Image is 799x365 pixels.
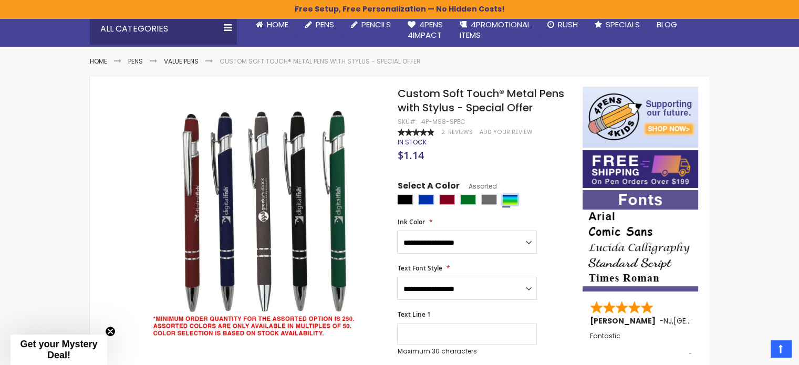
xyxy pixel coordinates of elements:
button: Close teaser [105,326,116,337]
span: $1.14 [397,148,423,162]
img: 4pens 4 kids [583,87,698,148]
span: Text Font Style [397,264,442,273]
a: Add Your Review [479,128,532,136]
a: Pens [297,13,343,36]
div: Black [397,194,413,205]
div: Assorted [502,194,518,205]
a: Rush [539,13,586,36]
a: Home [90,57,107,66]
span: Pencils [361,19,391,30]
span: 2 [441,128,444,136]
a: Home [247,13,297,36]
a: 4PROMOTIONALITEMS [451,13,539,47]
img: Free shipping on orders over $199 [583,150,698,188]
a: 4Pens4impact [399,13,451,47]
span: 4PROMOTIONAL ITEMS [460,19,531,40]
div: 100% [397,129,434,136]
a: Blog [648,13,686,36]
a: 2 Reviews [441,128,474,136]
img: font-personalization-examples [583,190,698,291]
strong: SKU [397,117,417,126]
a: Pencils [343,13,399,36]
li: Custom Soft Touch® Metal Pens with Stylus - Special Offer [220,57,421,66]
a: Pens [128,57,143,66]
span: Select A Color [397,180,459,194]
div: Blue [418,194,434,205]
span: Assorted [459,182,496,191]
span: Specials [606,19,640,30]
div: Green [460,194,476,205]
span: Text Line 1 [397,310,430,319]
div: Get your Mystery Deal!Close teaser [11,335,107,365]
a: Value Pens [164,57,199,66]
img: assorted-disclaimer-custom-soft-touch-metal-pens-with-stylus.jpg [143,102,383,342]
div: Grey [481,194,497,205]
span: Get your Mystery Deal! [20,339,97,360]
div: Availability [397,138,426,147]
span: Custom Soft Touch® Metal Pens with Stylus - Special Offer [397,86,564,115]
p: Maximum 30 characters [397,347,537,356]
div: 4P-MS8-SPEC [421,118,465,126]
span: Home [267,19,288,30]
span: Reviews [448,128,472,136]
span: In stock [397,138,426,147]
a: Specials [586,13,648,36]
span: Pens [316,19,334,30]
span: Rush [558,19,578,30]
span: Blog [657,19,677,30]
div: All Categories [90,13,237,45]
span: 4Pens 4impact [408,19,443,40]
div: Burgundy [439,194,455,205]
span: Ink Color [397,217,424,226]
